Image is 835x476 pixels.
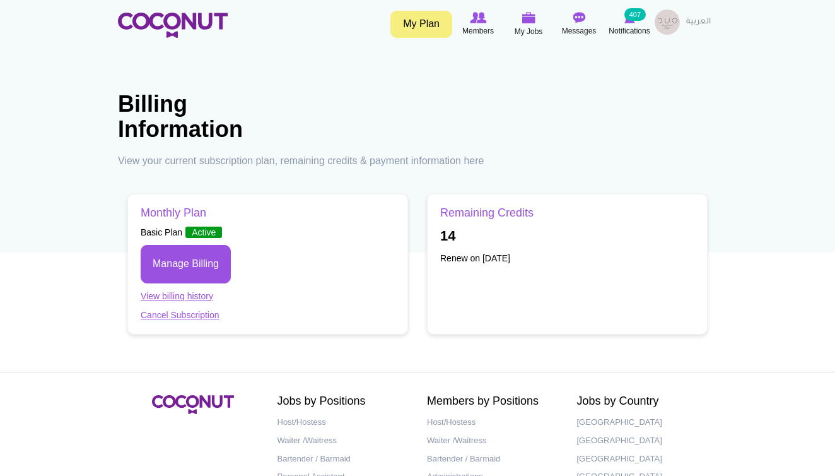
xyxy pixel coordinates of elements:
a: Notifications Notifications 407 [604,9,655,39]
a: Cancel Subscription [141,310,219,320]
span: Active [185,227,222,238]
a: Bartender / Barmaid [427,450,558,468]
img: Home [118,13,228,38]
a: [GEOGRAPHIC_DATA] [577,450,708,468]
a: Host/Hostess [277,414,409,432]
a: Waiter /Waitress [427,432,558,450]
a: Waiter /Waitress [277,432,409,450]
a: My Plan [390,11,452,38]
a: Browse Members Members [453,9,503,39]
h3: Monthly Plan [141,207,395,220]
a: View billing history [141,291,213,301]
p: View your current subscription plan, remaining credits & payment information here [118,154,717,169]
span: My Jobs [515,25,543,38]
h2: Jobs by Positions [277,395,409,408]
span: Members [462,25,494,37]
a: Bartender / Barmaid [277,450,409,468]
h2: Jobs by Country [577,395,708,408]
span: Messages [562,25,597,37]
img: Messages [573,12,585,23]
a: Messages Messages [554,9,604,39]
p: Basic Plan [141,226,395,239]
img: Notifications [624,12,635,23]
img: Browse Members [470,12,486,23]
a: [GEOGRAPHIC_DATA] [577,414,708,432]
a: Manage Billing [141,245,231,283]
span: Notifications [609,25,650,37]
a: العربية [680,9,717,35]
h3: Remaining Credits [440,207,694,220]
img: Coconut [152,395,234,414]
a: My Jobs My Jobs [503,9,554,39]
p: Renew on [DATE] [440,252,694,265]
img: My Jobs [522,12,535,23]
b: 14 [440,228,455,244]
h1: Billing Information [118,92,307,141]
small: 407 [624,8,646,21]
a: Host/Hostess [427,414,558,432]
a: [GEOGRAPHIC_DATA] [577,432,708,450]
h2: Members by Positions [427,395,558,408]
